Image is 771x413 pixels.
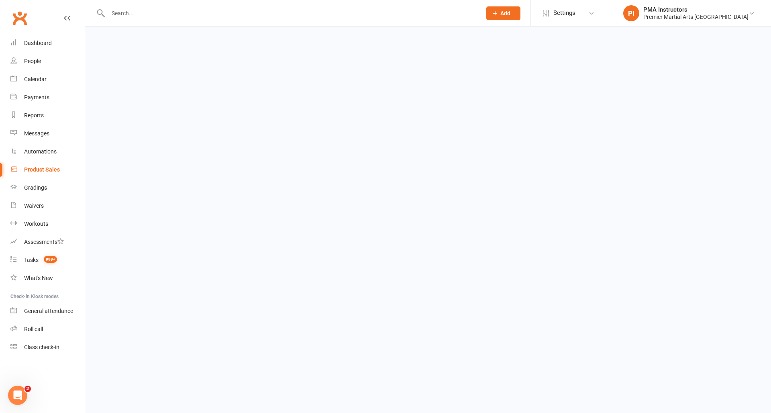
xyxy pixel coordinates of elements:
a: What's New [10,269,85,287]
span: Add [500,10,510,16]
div: Premier Martial Arts [GEOGRAPHIC_DATA] [643,13,749,20]
div: Gradings [24,184,47,191]
div: Tasks [24,257,39,263]
a: Automations [10,143,85,161]
a: Clubworx [10,8,30,28]
div: Product Sales [24,166,60,173]
div: Calendar [24,76,47,82]
div: General attendance [24,308,73,314]
a: Messages [10,125,85,143]
div: PI [623,5,639,21]
a: Payments [10,88,85,106]
a: Calendar [10,70,85,88]
a: Product Sales [10,161,85,179]
div: Reports [24,112,44,119]
a: Dashboard [10,34,85,52]
a: People [10,52,85,70]
a: Gradings [10,179,85,197]
input: Search... [106,8,476,19]
div: Class check-in [24,344,59,350]
div: Workouts [24,221,48,227]
div: PMA Instructors [643,6,749,13]
div: What's New [24,275,53,281]
div: People [24,58,41,64]
a: Class kiosk mode [10,338,85,356]
a: Reports [10,106,85,125]
a: Assessments [10,233,85,251]
a: Waivers [10,197,85,215]
div: Assessments [24,239,64,245]
a: Tasks 999+ [10,251,85,269]
div: Messages [24,130,49,137]
div: Roll call [24,326,43,332]
button: Add [486,6,520,20]
a: Workouts [10,215,85,233]
div: Dashboard [24,40,52,46]
div: Waivers [24,202,44,209]
span: 999+ [44,256,57,263]
span: 2 [24,386,31,392]
div: Automations [24,148,57,155]
a: Roll call [10,320,85,338]
div: Payments [24,94,49,100]
span: Settings [553,4,575,22]
iframe: Intercom live chat [8,386,27,405]
a: General attendance kiosk mode [10,302,85,320]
